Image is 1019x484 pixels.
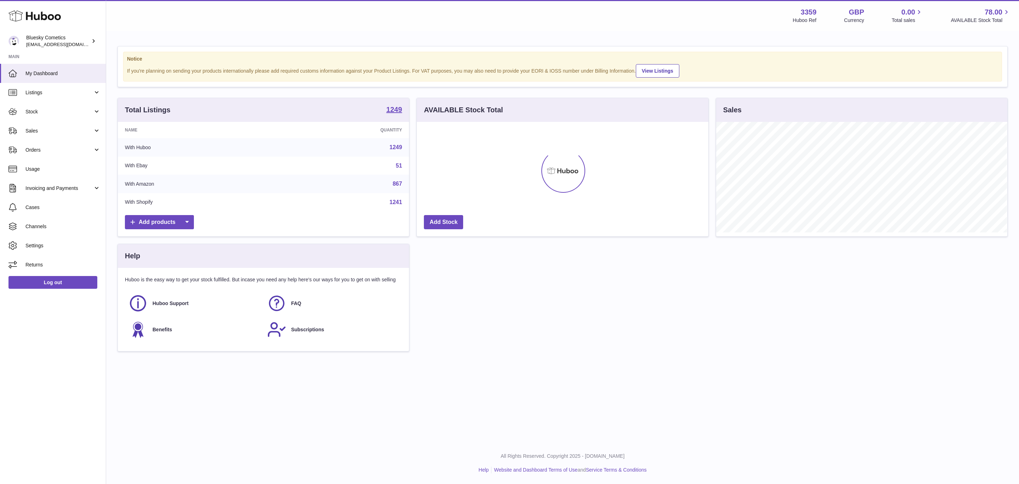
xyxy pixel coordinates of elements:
div: Currency [844,17,864,24]
span: Invoicing and Payments [25,185,93,192]
span: 0.00 [902,7,915,17]
span: Usage [25,166,100,173]
span: My Dashboard [25,70,100,77]
a: 0.00 Total sales [892,7,923,24]
a: Add products [125,215,194,230]
span: Cases [25,204,100,211]
a: 1241 [390,199,402,205]
span: Returns [25,261,100,268]
strong: 3359 [801,7,817,17]
a: View Listings [636,64,679,78]
span: Listings [25,89,93,96]
span: [EMAIL_ADDRESS][DOMAIN_NAME] [26,41,104,47]
h3: AVAILABLE Stock Total [424,105,503,115]
div: If you're planning on sending your products internationally please add required customs informati... [127,63,998,78]
p: All Rights Reserved. Copyright 2025 - [DOMAIN_NAME] [112,453,1013,460]
td: With Huboo [118,138,277,157]
a: Subscriptions [267,320,399,339]
strong: GBP [849,7,864,17]
span: AVAILABLE Stock Total [951,17,1011,24]
span: Settings [25,242,100,249]
a: FAQ [267,294,399,313]
div: Bluesky Cometics [26,34,90,48]
a: 1249 [386,106,402,114]
th: Quantity [277,122,409,138]
span: Benefits [152,326,172,333]
span: Total sales [892,17,923,24]
h3: Total Listings [125,105,171,115]
a: 78.00 AVAILABLE Stock Total [951,7,1011,24]
p: Huboo is the easy way to get your stock fulfilled. But incase you need any help here's our ways f... [125,276,402,283]
a: Add Stock [424,215,463,230]
a: Huboo Support [128,294,260,313]
td: With Amazon [118,175,277,193]
a: 51 [396,163,402,169]
th: Name [118,122,277,138]
span: Subscriptions [291,326,324,333]
h3: Help [125,251,140,261]
strong: Notice [127,56,998,62]
a: Website and Dashboard Terms of Use [494,467,577,473]
span: Stock [25,108,93,115]
span: Orders [25,147,93,153]
span: Channels [25,223,100,230]
div: Huboo Ref [793,17,817,24]
span: FAQ [291,300,301,307]
li: and [491,467,646,473]
span: 78.00 [985,7,1002,17]
a: 1249 [390,144,402,150]
a: 867 [393,181,402,187]
td: With Shopify [118,193,277,212]
h3: Sales [723,105,742,115]
span: Huboo Support [152,300,189,307]
a: Service Terms & Conditions [586,467,647,473]
a: Benefits [128,320,260,339]
img: internalAdmin-3359@internal.huboo.com [8,36,19,46]
strong: 1249 [386,106,402,113]
a: Log out [8,276,97,289]
a: Help [479,467,489,473]
td: With Ebay [118,157,277,175]
span: Sales [25,128,93,134]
